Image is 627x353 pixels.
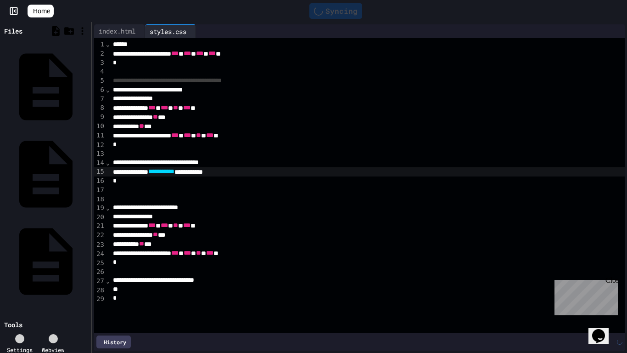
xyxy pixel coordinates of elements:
div: 16 [94,176,106,186]
div: 13 [94,149,106,159]
div: 4 [94,67,106,76]
div: 23 [94,240,106,250]
span: Home [33,6,50,16]
div: 27 [94,277,106,286]
div: 3 [94,58,106,68]
iframe: chat widget [588,316,618,344]
div: 28 [94,286,106,295]
div: Syncing [309,3,362,19]
div: 21 [94,222,106,231]
div: 5 [94,76,106,85]
div: index.html [94,26,140,36]
div: styles.css [145,24,196,38]
span: Fold line [106,159,110,166]
span: Fold line [106,40,110,48]
div: 14 [94,159,106,168]
div: History [96,336,131,348]
iframe: chat widget [551,276,618,315]
span: Fold line [106,204,110,211]
div: Chat with us now!Close [4,4,63,58]
div: 17 [94,186,106,195]
div: 9 [94,113,106,122]
div: 12 [94,141,106,150]
div: 15 [94,167,106,176]
div: 20 [94,213,106,222]
a: Home [28,5,54,17]
div: Tools [4,320,22,330]
div: 25 [94,259,106,268]
div: 1 [94,40,106,49]
span: Fold line [106,277,110,285]
div: 10 [94,122,106,131]
span: Fold line [106,86,110,93]
div: 24 [94,250,106,259]
div: 8 [94,103,106,113]
div: 26 [94,268,106,277]
div: index.html [94,24,145,38]
div: 7 [94,95,106,104]
div: 22 [94,231,106,240]
div: styles.css [145,27,191,36]
div: 18 [94,195,106,204]
div: 2 [94,49,106,58]
div: 11 [94,131,106,140]
div: 6 [94,85,106,95]
div: 29 [94,295,106,304]
div: Files [4,26,22,36]
div: 19 [94,204,106,213]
